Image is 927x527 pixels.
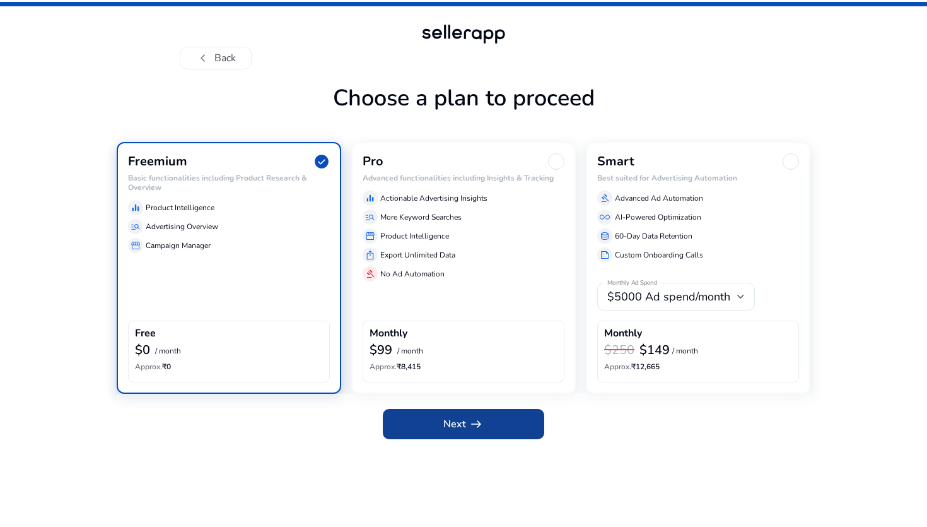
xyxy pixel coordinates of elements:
h4: Monthly [370,328,407,340]
span: chevron_left [195,50,211,66]
span: equalizer [131,203,141,213]
h6: ₹0 [135,362,323,371]
p: More Keyword Searches [380,211,462,223]
h6: Best suited for Advertising Automation [597,174,799,182]
p: Advertising Overview [146,221,218,232]
span: database [600,231,610,241]
p: / month [672,347,698,355]
h6: Basic functionalities including Product Research & Overview [128,174,330,192]
p: / month [397,347,423,355]
h3: Freemium [128,154,187,169]
span: gavel [365,269,375,279]
h4: Monthly [604,328,642,340]
span: arrow_right_alt [469,417,484,432]
b: $149 [639,341,670,358]
button: chevron_leftBack [180,47,252,69]
span: Next [443,417,484,432]
span: Approx. [604,362,631,372]
h6: ₹8,415 [370,362,557,371]
span: Approx. [135,362,162,372]
p: Product Intelligence [146,202,214,213]
span: manage_search [365,212,375,222]
h3: Smart [597,154,634,169]
span: equalizer [365,193,375,203]
span: check_circle [313,153,330,170]
h3: $250 [604,343,634,358]
span: storefront [131,240,141,251]
span: $5000 Ad spend/month [607,289,730,304]
h6: Advanced functionalities including Insights & Tracking [363,174,564,182]
h1: Choose a plan to proceed [117,85,810,142]
button: Nextarrow_right_alt [383,409,544,439]
p: / month [155,347,181,355]
mat-label: Monthly Ad Spend [607,279,657,288]
p: No Ad Automation [380,268,445,280]
span: summarize [600,250,610,260]
span: ios_share [365,250,375,260]
h3: Pro [363,154,383,169]
h4: Free [135,328,156,340]
span: all_inclusive [600,212,610,222]
p: Product Intelligence [380,230,449,242]
p: Campaign Manager [146,240,211,251]
span: manage_search [131,222,141,232]
p: Actionable Advertising Insights [380,192,487,204]
p: Export Unlimited Data [380,249,455,261]
span: storefront [365,231,375,241]
span: Approx. [370,362,397,372]
b: $0 [135,341,150,358]
b: $99 [370,341,392,358]
h6: ₹12,665 [604,362,792,371]
p: Advanced Ad Automation [615,192,703,204]
span: gavel [600,193,610,203]
p: AI-Powered Optimization [615,211,701,223]
p: Custom Onboarding Calls [615,249,703,261]
p: 60-Day Data Retention [615,230,692,242]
